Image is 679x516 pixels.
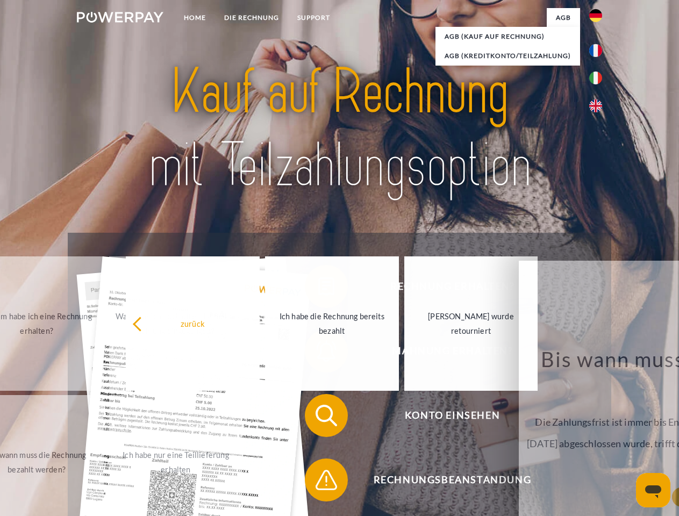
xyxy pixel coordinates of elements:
div: Ich habe nur eine Teillieferung erhalten [116,448,237,477]
img: de [589,9,602,22]
span: Rechnungsbeanstandung [320,458,584,501]
span: Konto einsehen [320,394,584,437]
a: agb [547,8,580,27]
img: qb_warning.svg [313,467,340,493]
a: AGB (Kreditkonto/Teilzahlung) [435,46,580,66]
img: logo-powerpay-white.svg [77,12,163,23]
a: Home [175,8,215,27]
a: SUPPORT [288,8,339,27]
a: DIE RECHNUNG [215,8,288,27]
img: qb_search.svg [313,402,340,429]
div: Ich habe die Rechnung bereits bezahlt [271,309,392,338]
img: title-powerpay_de.svg [103,52,576,206]
iframe: Schaltfläche zum Öffnen des Messaging-Fensters [636,473,670,507]
img: fr [589,44,602,57]
img: en [589,99,602,112]
div: [PERSON_NAME] wurde retourniert [411,309,532,338]
a: AGB (Kauf auf Rechnung) [435,27,580,46]
img: it [589,71,602,84]
a: Was habe ich noch offen, ist meine Zahlung eingegangen? [109,256,243,391]
div: zurück [132,316,253,331]
button: Konto einsehen [305,394,584,437]
button: Rechnungsbeanstandung [305,458,584,501]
